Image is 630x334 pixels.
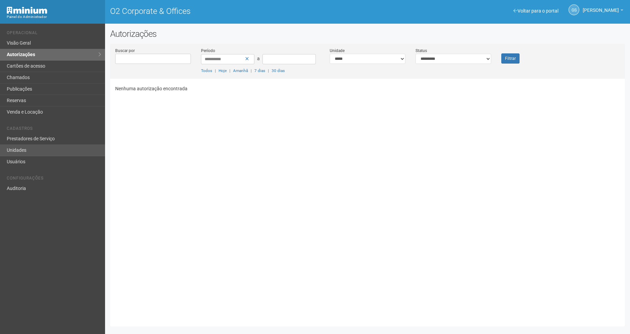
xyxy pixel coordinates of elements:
[583,8,623,14] a: [PERSON_NAME]
[201,48,215,54] label: Período
[229,68,230,73] span: |
[272,68,285,73] a: 30 dias
[215,68,216,73] span: |
[251,68,252,73] span: |
[513,8,558,14] a: Voltar para o portal
[569,4,579,15] a: GS
[7,176,100,183] li: Configurações
[201,68,212,73] a: Todos
[7,14,100,20] div: Painel do Administrador
[115,86,620,92] p: Nenhuma autorização encontrada
[219,68,227,73] a: Hoje
[7,7,47,14] img: Minium
[501,53,520,64] button: Filtrar
[115,48,135,54] label: Buscar por
[583,1,619,13] span: Gabriela Souza
[254,68,265,73] a: 7 dias
[415,48,427,54] label: Status
[233,68,248,73] a: Amanhã
[268,68,269,73] span: |
[7,126,100,133] li: Cadastros
[257,56,260,61] span: a
[7,30,100,38] li: Operacional
[330,48,345,54] label: Unidade
[110,29,625,39] h2: Autorizações
[110,7,362,16] h1: O2 Corporate & Offices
